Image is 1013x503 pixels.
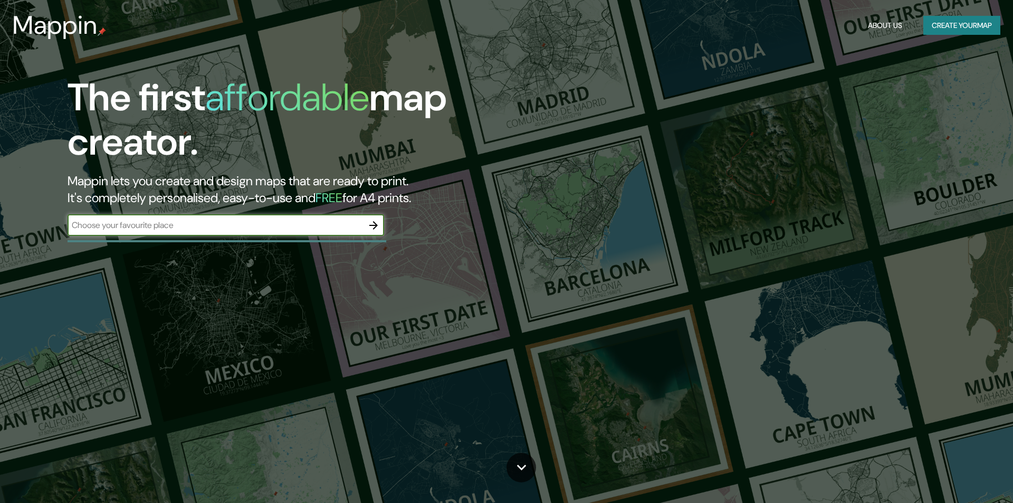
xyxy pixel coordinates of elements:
iframe: Help widget launcher [919,462,1001,491]
img: mappin-pin [98,27,106,36]
input: Choose your favourite place [68,219,363,231]
button: About Us [864,16,906,35]
h1: The first map creator. [68,75,574,173]
button: Create yourmap [923,16,1000,35]
h1: affordable [205,73,369,122]
h3: Mappin [13,11,98,40]
h5: FREE [316,189,342,206]
h2: Mappin lets you create and design maps that are ready to print. It's completely personalised, eas... [68,173,574,206]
